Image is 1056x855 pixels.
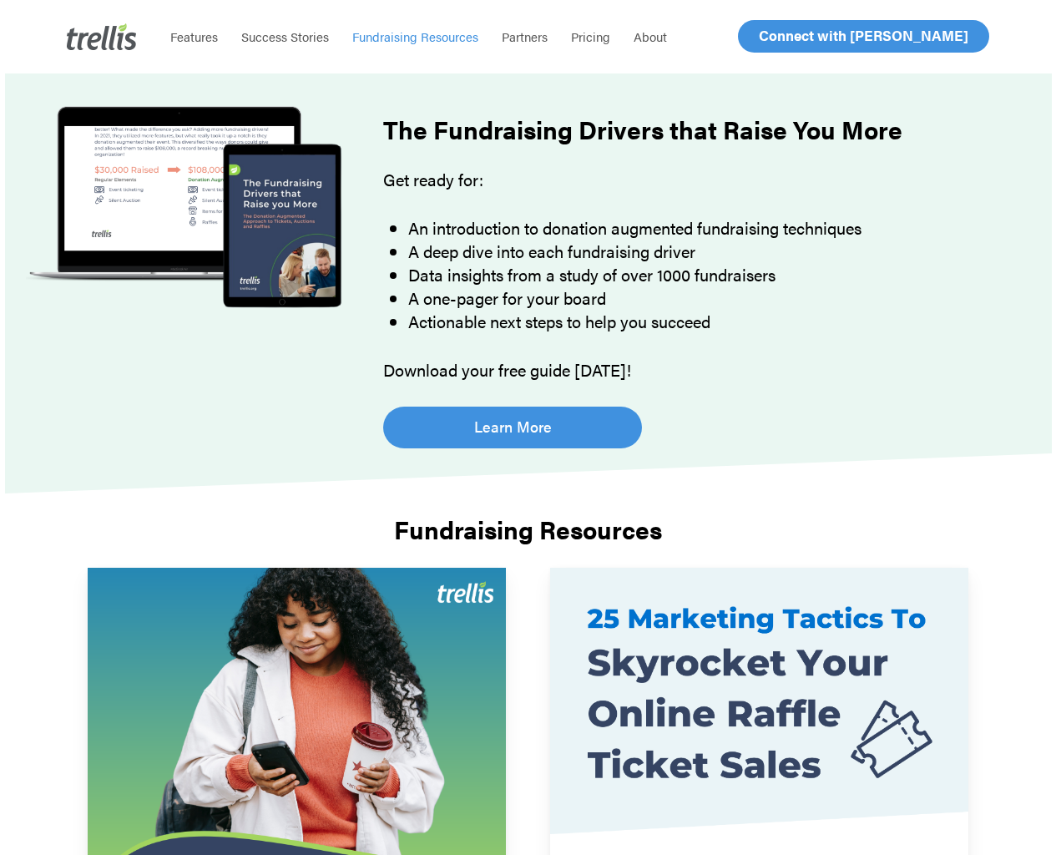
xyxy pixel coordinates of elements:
li: An introduction to donation augmented fundraising techniques [408,216,980,240]
li: Data insights from a study of over 1000 fundraisers [408,263,980,286]
a: Features [159,28,230,45]
li: A deep dive into each fundraising driver [408,240,980,263]
p: Get ready for: [383,168,980,216]
a: Connect with [PERSON_NAME] [738,20,989,53]
a: Partners [490,28,559,45]
a: Fundraising Resources [341,28,490,45]
li: A one-pager for your board [408,286,980,310]
span: Pricing [571,28,610,45]
a: Success Stories [230,28,341,45]
img: The Fundraising Drivers that Raise You More Guide Cover [3,94,365,321]
span: About [634,28,667,45]
li: Actionable next steps to help you succeed [408,310,980,333]
span: Partners [502,28,548,45]
strong: The Fundraising Drivers that Raise You More [383,111,902,147]
span: Success Stories [241,28,329,45]
span: Connect with [PERSON_NAME] [759,25,968,45]
a: Pricing [559,28,622,45]
span: Features [170,28,218,45]
a: About [622,28,679,45]
a: Learn More [383,407,642,448]
span: Fundraising Resources [352,28,478,45]
span: Learn More [474,415,552,438]
p: Download your free guide [DATE]! [383,358,980,382]
img: Trellis [67,23,137,50]
strong: Fundraising Resources [394,511,662,547]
